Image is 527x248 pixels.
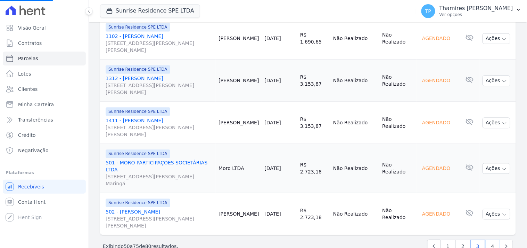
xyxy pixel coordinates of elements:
a: Crédito [3,128,86,142]
span: Recebíveis [18,183,44,190]
button: Ações [483,163,510,174]
div: Agendado [419,118,453,127]
td: R$ 2.723,18 [297,193,330,235]
a: 1411 - [PERSON_NAME][STREET_ADDRESS][PERSON_NAME][PERSON_NAME] [106,117,213,138]
a: 1102 - [PERSON_NAME][STREET_ADDRESS][PERSON_NAME][PERSON_NAME] [106,33,213,54]
td: [PERSON_NAME] [216,102,262,144]
span: Clientes [18,86,38,93]
td: Não Realizado [330,60,379,102]
div: Agendado [419,33,453,43]
a: Lotes [3,67,86,81]
td: R$ 3.153,87 [297,102,330,144]
div: Agendado [419,209,453,219]
span: Contratos [18,40,42,47]
button: Ações [483,75,510,86]
td: Não Realizado [330,17,379,60]
span: [STREET_ADDRESS][PERSON_NAME][PERSON_NAME] [106,124,213,138]
td: Não Realizado [330,193,379,235]
a: [DATE] [265,36,281,41]
div: Plataformas [6,169,83,177]
td: Não Realizado [379,17,417,60]
a: Transferências [3,113,86,127]
span: Lotes [18,70,31,77]
a: Negativação [3,144,86,157]
td: Não Realizado [379,102,417,144]
p: Thamires [PERSON_NAME] [439,5,513,12]
span: [STREET_ADDRESS][PERSON_NAME][PERSON_NAME] [106,82,213,96]
a: Recebíveis [3,180,86,194]
td: Não Realizado [379,60,417,102]
span: Crédito [18,132,36,139]
a: 501 - MORO PARTICIPAÇÕES SOCIETÁRIAS LTDA[STREET_ADDRESS][PERSON_NAME] Maringá [106,159,213,187]
span: Sunrise Residence SPE LTDA [106,149,170,158]
span: Sunrise Residence SPE LTDA [106,107,170,116]
a: [DATE] [265,165,281,171]
p: Ver opções [439,12,513,17]
a: Parcelas [3,52,86,65]
td: [PERSON_NAME] [216,17,262,60]
span: Sunrise Residence SPE LTDA [106,199,170,207]
a: 502 - [PERSON_NAME][STREET_ADDRESS][PERSON_NAME][PERSON_NAME] [106,208,213,229]
a: [DATE] [265,211,281,217]
a: Conta Hent [3,195,86,209]
td: R$ 1.690,65 [297,17,330,60]
td: R$ 3.153,87 [297,60,330,102]
span: Sunrise Residence SPE LTDA [106,23,170,31]
button: Ações [483,117,510,128]
span: [STREET_ADDRESS][PERSON_NAME][PERSON_NAME] [106,40,213,54]
td: Não Realizado [330,102,379,144]
a: Minha Carteira [3,98,86,111]
td: [PERSON_NAME] [216,60,262,102]
td: Não Realizado [379,144,417,193]
span: [STREET_ADDRESS][PERSON_NAME] Maringá [106,173,213,187]
button: Ações [483,209,510,219]
span: [STREET_ADDRESS][PERSON_NAME][PERSON_NAME] [106,215,213,229]
button: Ações [483,33,510,44]
td: Moro LTDA [216,144,262,193]
span: Conta Hent [18,199,46,206]
td: Não Realizado [379,193,417,235]
button: TP Thamires [PERSON_NAME] Ver opções [416,1,527,21]
span: Visão Geral [18,24,46,31]
span: Parcelas [18,55,38,62]
span: Minha Carteira [18,101,54,108]
td: R$ 2.723,18 [297,144,330,193]
div: Agendado [419,76,453,85]
a: [DATE] [265,78,281,83]
a: 1312 - [PERSON_NAME][STREET_ADDRESS][PERSON_NAME][PERSON_NAME] [106,75,213,96]
a: Visão Geral [3,21,86,35]
span: Negativação [18,147,49,154]
td: [PERSON_NAME] [216,193,262,235]
span: Sunrise Residence SPE LTDA [106,65,170,73]
div: Agendado [419,163,453,173]
a: [DATE] [265,120,281,125]
a: Clientes [3,82,86,96]
span: Transferências [18,116,53,123]
a: Contratos [3,36,86,50]
td: Não Realizado [330,144,379,193]
button: Sunrise Residence SPE LTDA [100,4,200,17]
span: TP [425,9,431,14]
